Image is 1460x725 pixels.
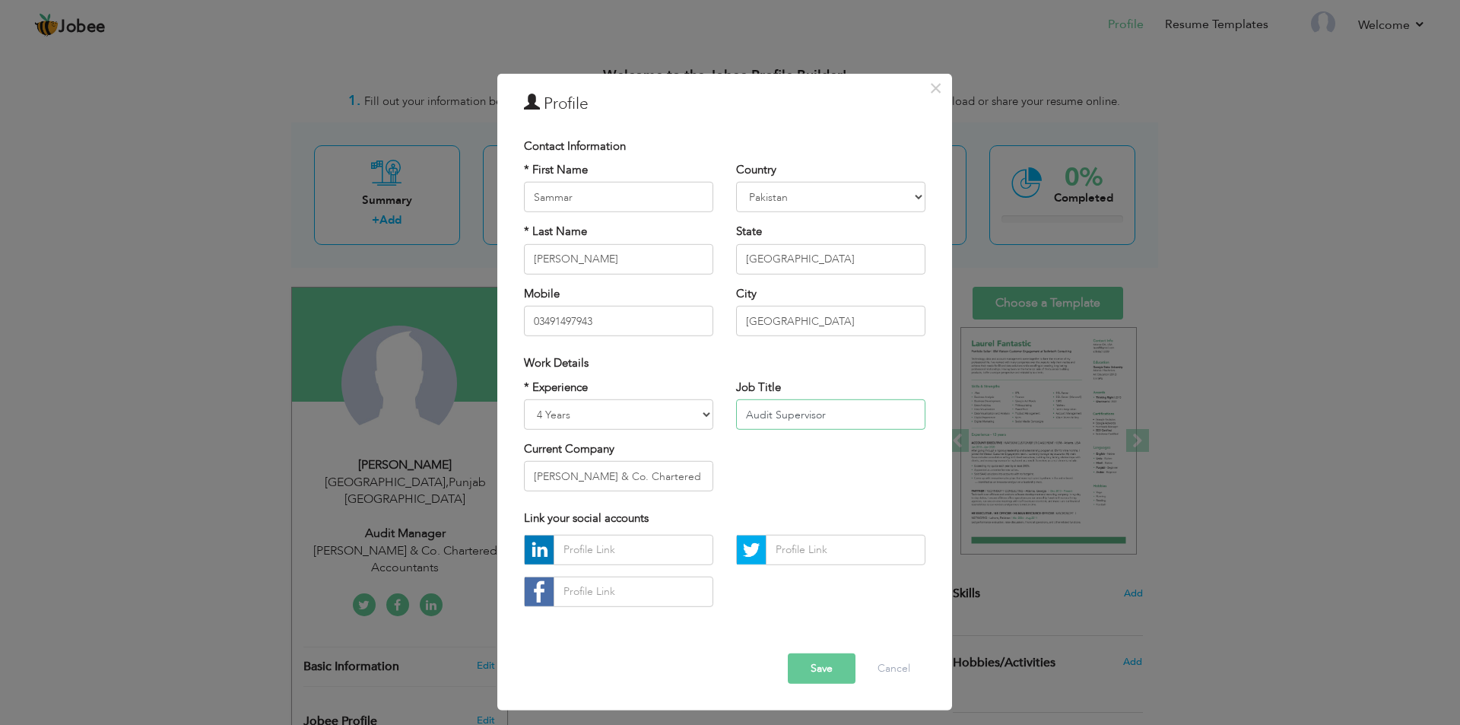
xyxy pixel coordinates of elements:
[525,536,554,564] img: linkedin
[524,510,649,526] span: Link your social accounts
[554,535,713,565] input: Profile Link
[736,224,762,240] label: State
[524,138,626,153] span: Contact Information
[736,286,757,302] label: City
[525,577,554,606] img: facebook
[929,74,942,101] span: ×
[524,441,614,457] label: Current Company
[924,75,948,100] button: Close
[737,536,766,564] img: Twitter
[524,162,588,178] label: * First Name
[524,355,589,370] span: Work Details
[524,224,587,240] label: * Last Name
[788,653,855,684] button: Save
[524,286,560,302] label: Mobile
[736,379,781,395] label: Job Title
[554,577,713,607] input: Profile Link
[862,653,925,684] button: Cancel
[766,535,925,565] input: Profile Link
[524,379,588,395] label: * Experience
[524,92,925,115] h3: Profile
[736,162,776,178] label: Country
